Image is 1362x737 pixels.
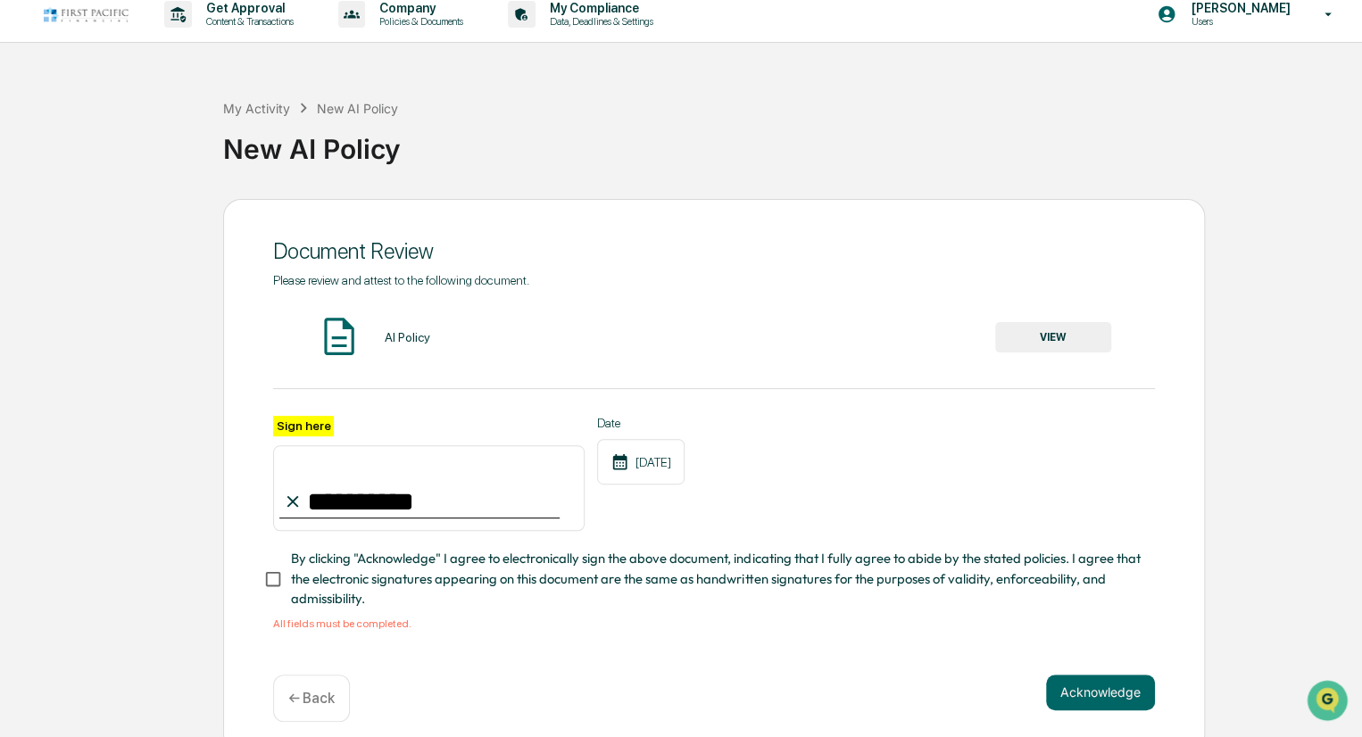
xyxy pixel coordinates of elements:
[18,227,32,241] div: 🖐️
[1305,678,1353,726] iframe: Open customer support
[178,302,216,316] span: Pylon
[273,617,1155,630] div: All fields must be completed.
[317,314,361,359] img: Document Icon
[147,225,221,243] span: Attestations
[273,273,529,287] span: Please review and attest to the following document.
[1176,15,1299,28] p: Users
[61,137,293,154] div: Start new chat
[536,15,662,28] p: Data, Deadlines & Settings
[597,416,685,430] label: Date
[122,218,228,250] a: 🗄️Attestations
[223,119,1353,165] div: New AI Policy
[46,81,295,100] input: Clear
[273,416,334,436] label: Sign here
[1046,675,1155,710] button: Acknowledge
[288,690,335,707] p: ← Back
[11,218,122,250] a: 🖐️Preclearance
[536,1,662,15] p: My Compliance
[192,15,303,28] p: Content & Transactions
[43,6,129,23] img: logo
[11,252,120,284] a: 🔎Data Lookup
[18,261,32,275] div: 🔎
[291,549,1141,609] span: By clicking "Acknowledge" I agree to electronically sign the above document, indicating that I fu...
[36,225,115,243] span: Preclearance
[36,259,112,277] span: Data Lookup
[597,439,685,484] div: [DATE]
[317,101,398,116] div: New AI Policy
[223,101,290,116] div: My Activity
[273,238,1155,264] div: Document Review
[126,302,216,316] a: Powered byPylon
[18,137,50,169] img: 1746055101610-c473b297-6a78-478c-a979-82029cc54cd1
[303,142,325,163] button: Start new chat
[384,330,429,344] div: AI Policy
[18,37,325,66] p: How can we help?
[192,1,303,15] p: Get Approval
[129,227,144,241] div: 🗄️
[61,154,226,169] div: We're available if you need us!
[1176,1,1299,15] p: [PERSON_NAME]
[365,15,472,28] p: Policies & Documents
[995,322,1111,352] button: VIEW
[365,1,472,15] p: Company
